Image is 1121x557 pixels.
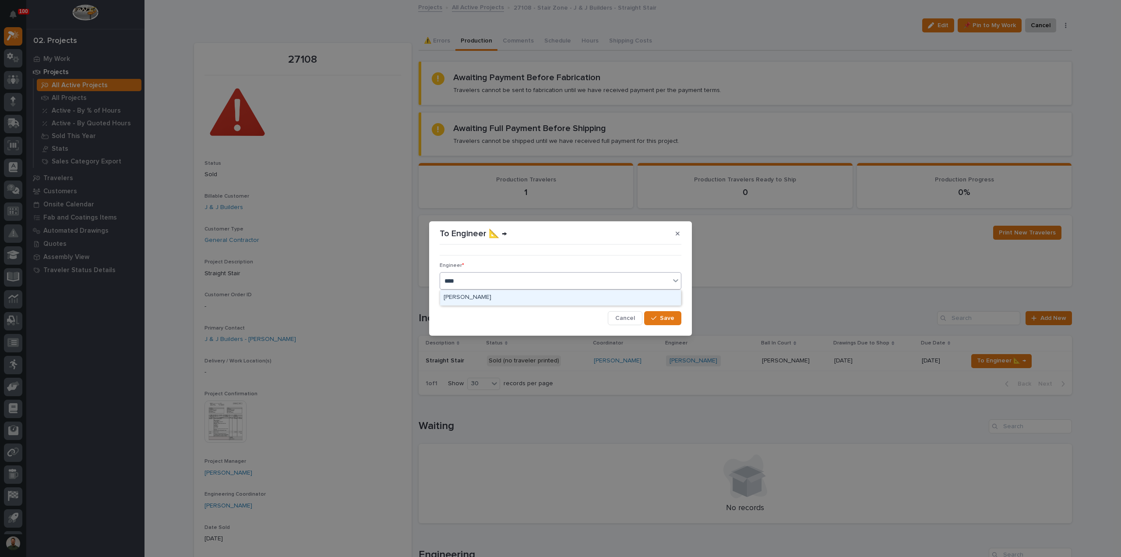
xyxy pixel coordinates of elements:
[644,311,681,325] button: Save
[440,290,681,305] div: Nate Rulli
[440,263,464,268] span: Engineer
[615,314,635,322] span: Cancel
[440,228,507,239] p: To Engineer 📐 →
[608,311,642,325] button: Cancel
[660,314,674,322] span: Save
